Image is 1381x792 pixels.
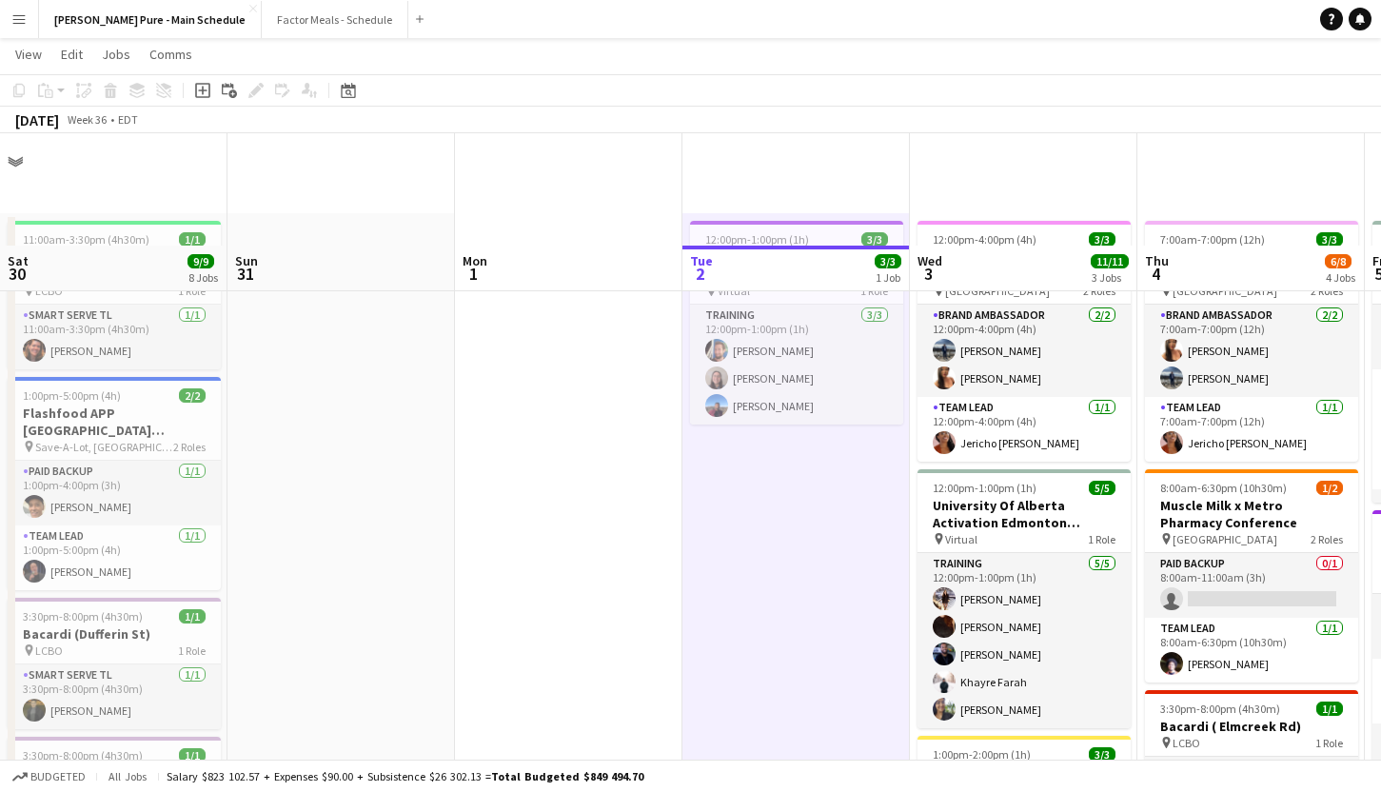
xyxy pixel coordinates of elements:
[1089,747,1115,762] span: 3/3
[35,440,173,454] span: Save-A-Lot, [GEOGRAPHIC_DATA]
[917,469,1131,728] app-job-card: 12:00pm-1:00pm (1h)5/5University Of Alberta Activation Edmonton Training Virtual1 RoleTraining5/5...
[945,532,977,546] span: Virtual
[8,664,221,729] app-card-role: Smart Serve TL1/13:30pm-8:00pm (4h30m)[PERSON_NAME]
[1145,221,1358,462] app-job-card: 7:00am-7:00pm (12h)3/3Trio Project - AWS Toronto Summit [GEOGRAPHIC_DATA]2 RolesBrand Ambassador2...
[262,1,408,38] button: Factor Meals - Schedule
[94,42,138,67] a: Jobs
[1145,397,1358,462] app-card-role: Team Lead1/17:00am-7:00pm (12h)Jericho [PERSON_NAME]
[463,252,487,269] span: Mon
[15,110,59,129] div: [DATE]
[179,388,206,403] span: 2/2
[179,609,206,624] span: 1/1
[1315,736,1343,750] span: 1 Role
[1316,702,1343,716] span: 1/1
[1092,270,1128,285] div: 3 Jobs
[39,1,262,38] button: [PERSON_NAME] Pure - Main Schedule
[690,252,713,269] span: Tue
[1160,232,1265,247] span: 7:00am-7:00pm (12h)
[149,46,192,63] span: Comms
[917,252,942,269] span: Wed
[917,553,1131,728] app-card-role: Training5/512:00pm-1:00pm (1h)[PERSON_NAME][PERSON_NAME][PERSON_NAME]Khayre Farah[PERSON_NAME]
[35,643,63,658] span: LCBO
[5,263,29,285] span: 30
[690,305,903,425] app-card-role: Training3/312:00pm-1:00pm (1h)[PERSON_NAME][PERSON_NAME][PERSON_NAME]
[1325,254,1351,268] span: 6/8
[30,770,86,783] span: Budgeted
[187,254,214,268] span: 9/9
[63,112,110,127] span: Week 36
[1089,232,1115,247] span: 3/3
[118,112,138,127] div: EDT
[8,305,221,369] app-card-role: Smart Serve TL1/111:00am-3:30pm (4h30m)[PERSON_NAME]
[491,769,643,783] span: Total Budgeted $849 494.70
[1173,532,1277,546] span: [GEOGRAPHIC_DATA]
[876,270,900,285] div: 1 Job
[1145,553,1358,618] app-card-role: Paid Backup0/18:00am-11:00am (3h)
[8,252,29,269] span: Sat
[1326,270,1355,285] div: 4 Jobs
[15,46,42,63] span: View
[1145,469,1358,683] app-job-card: 8:00am-6:30pm (10h30m)1/2Muscle Milk x Metro Pharmacy Conference [GEOGRAPHIC_DATA]2 RolesPaid Bac...
[8,525,221,590] app-card-role: Team Lead1/11:00pm-5:00pm (4h)[PERSON_NAME]
[235,252,258,269] span: Sun
[179,232,206,247] span: 1/1
[167,769,643,783] div: Salary $823 102.57 + Expenses $90.00 + Subsistence $26 302.13 =
[1145,718,1358,735] h3: Bacardi ( Elmcreek Rd)
[933,232,1036,247] span: 12:00pm-4:00pm (4h)
[178,643,206,658] span: 1 Role
[8,598,221,729] app-job-card: 3:30pm-8:00pm (4h30m)1/1Bacardi (Dufferin St) LCBO1 RoleSmart Serve TL1/13:30pm-8:00pm (4h30m)[PE...
[23,609,143,624] span: 3:30pm-8:00pm (4h30m)
[61,46,83,63] span: Edit
[917,305,1131,397] app-card-role: Brand Ambassador2/212:00pm-4:00pm (4h)[PERSON_NAME][PERSON_NAME]
[23,748,143,762] span: 3:30pm-8:00pm (4h30m)
[933,481,1036,495] span: 12:00pm-1:00pm (1h)
[917,397,1131,462] app-card-role: Team Lead1/112:00pm-4:00pm (4h)Jericho [PERSON_NAME]
[1173,736,1200,750] span: LCBO
[1160,481,1287,495] span: 8:00am-6:30pm (10h30m)
[8,625,221,643] h3: Bacardi (Dufferin St)
[232,263,258,285] span: 31
[102,46,130,63] span: Jobs
[917,221,1131,462] app-job-card: 12:00pm-4:00pm (4h)3/3Trio Project - AWS Toronto Summit [GEOGRAPHIC_DATA]2 RolesBrand Ambassador2...
[8,221,221,369] app-job-card: 11:00am-3:30pm (4h30m)1/1[PERSON_NAME] ([PERSON_NAME]) LCBO1 RoleSmart Serve TL1/111:00am-3:30pm ...
[933,747,1031,762] span: 1:00pm-2:00pm (1h)
[1145,497,1358,531] h3: Muscle Milk x Metro Pharmacy Conference
[915,263,942,285] span: 3
[105,769,150,783] span: All jobs
[23,232,149,247] span: 11:00am-3:30pm (4h30m)
[1142,263,1169,285] span: 4
[8,42,49,67] a: View
[10,766,89,787] button: Budgeted
[1145,618,1358,683] app-card-role: Team Lead1/18:00am-6:30pm (10h30m)[PERSON_NAME]
[173,440,206,454] span: 2 Roles
[460,263,487,285] span: 1
[1088,532,1115,546] span: 1 Role
[8,461,221,525] app-card-role: Paid Backup1/11:00pm-4:00pm (3h)[PERSON_NAME]
[1316,481,1343,495] span: 1/2
[690,221,903,425] app-job-card: 12:00pm-1:00pm (1h)3/3ThunderFest [GEOGRAPHIC_DATA], [GEOGRAPHIC_DATA] Training Virtual1 RoleTrai...
[8,377,221,590] app-job-card: 1:00pm-5:00pm (4h)2/2Flashfood APP [GEOGRAPHIC_DATA] [GEOGRAPHIC_DATA], [GEOGRAPHIC_DATA] Save-A-...
[1316,232,1343,247] span: 3/3
[917,497,1131,531] h3: University Of Alberta Activation Edmonton Training
[1091,254,1129,268] span: 11/11
[1145,252,1169,269] span: Thu
[861,232,888,247] span: 3/3
[8,405,221,439] h3: Flashfood APP [GEOGRAPHIC_DATA] [GEOGRAPHIC_DATA], [GEOGRAPHIC_DATA]
[705,232,809,247] span: 12:00pm-1:00pm (1h)
[23,388,121,403] span: 1:00pm-5:00pm (4h)
[875,254,901,268] span: 3/3
[53,42,90,67] a: Edit
[687,263,713,285] span: 2
[1311,532,1343,546] span: 2 Roles
[1089,481,1115,495] span: 5/5
[188,270,218,285] div: 8 Jobs
[1160,702,1280,716] span: 3:30pm-8:00pm (4h30m)
[179,748,206,762] span: 1/1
